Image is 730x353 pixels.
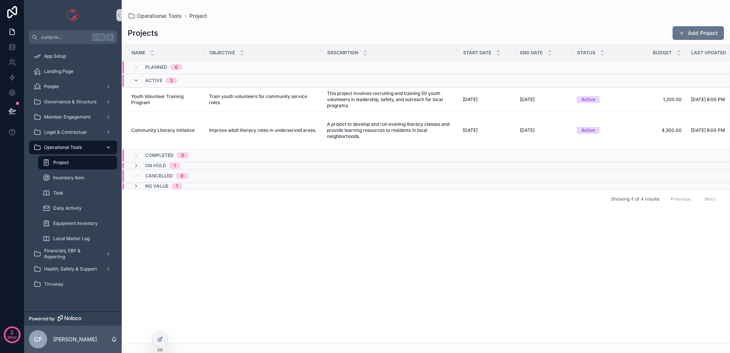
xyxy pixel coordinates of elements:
span: Showing 4 of 4 results [611,196,659,202]
span: Landing Page [44,68,73,74]
span: Financials, EBF & Reporting [44,248,100,260]
a: Health, Safety & Support [29,262,117,276]
span: Description [327,50,358,56]
a: Operational Tools [29,141,117,154]
span: K [107,34,113,40]
span: Ctrl [92,33,106,41]
a: Thruway [29,277,117,291]
span: Equipment Inventory [53,220,98,226]
span: Thruway [44,281,63,287]
a: 1,200.50 [634,97,682,103]
a: A project to develop and run evening literacy classes and provide learning resources to residents... [327,121,454,139]
div: scrollable content [24,44,122,301]
div: 0 [181,173,184,179]
span: Community Literacy Initiative [131,127,195,133]
span: Legal & Contractual [44,129,87,135]
span: Budget [653,50,672,56]
span: [DATE] 8:00 PM [691,127,725,133]
h1: Projects [128,28,158,38]
a: Youth Volunteer Training Program [131,93,200,106]
a: Improve adult literacy rates in underserved areas. [209,127,318,133]
a: Equipment Inventory [38,217,117,230]
a: Project [189,12,207,20]
span: Local Matter Log [53,236,90,242]
a: People [29,80,117,93]
a: Governance & Structure [29,95,117,109]
a: Local Matter Log [38,232,117,245]
div: Active [581,96,595,103]
a: Project [38,156,117,169]
div: 0 [181,152,184,158]
button: Add Project [673,26,724,40]
p: days [8,332,17,342]
span: People [44,84,59,90]
a: Financials, EBF & Reporting [29,247,117,261]
p: 2 [10,329,14,336]
span: Status [577,50,595,56]
a: Member Engagement [29,110,117,124]
span: [DATE] [520,97,535,103]
span: Inventory Item [53,175,84,181]
a: 4,300.00 [634,127,682,133]
a: Legal & Contractual [29,125,117,139]
span: On Hold [145,163,166,169]
span: Last Updated [691,50,726,56]
div: 2 [170,78,173,84]
span: Project [53,160,69,166]
span: Start Date [463,50,491,56]
div: Active [581,127,595,134]
a: [DATE] [463,127,511,133]
span: Cancelled [145,173,173,179]
span: Daily Activity [53,205,82,211]
span: Improve adult literacy rates in underserved areas. [209,127,316,133]
span: Jump to... [41,34,89,40]
span: Health, Safety & Support [44,266,97,272]
span: Active [145,78,162,84]
img: App logo [67,9,79,21]
a: [DATE] [520,127,568,133]
a: Task [38,186,117,200]
span: CF [34,335,42,344]
a: [DATE] [520,97,568,103]
a: Active [577,96,625,103]
span: [DATE] [463,97,478,103]
div: 1 [176,183,178,189]
span: Operational Tools [44,144,82,150]
a: Active [577,127,625,134]
span: Name [132,50,145,56]
span: Task [53,190,63,196]
a: Community Literacy Initiative [131,127,200,133]
span: Objective [209,50,235,56]
span: Operational Tools [137,12,182,20]
a: Landing Page [29,65,117,78]
div: 0 [175,64,178,70]
span: Planned [145,64,167,70]
a: Inventory Item [38,171,117,185]
span: Member Engagement [44,114,90,120]
span: App Setup [44,53,66,59]
a: Powered by [24,312,122,326]
a: Operational Tools [128,12,182,20]
span: [DATE] [520,127,535,133]
span: No value [145,183,168,189]
a: App Setup [29,49,117,63]
p: [PERSON_NAME] [53,336,97,343]
div: 1 [174,163,176,169]
span: Governance & Structure [44,99,97,105]
a: Train youth volunteers for community service roles. [209,93,318,106]
a: Daily Activity [38,201,117,215]
span: [DATE] [463,127,478,133]
a: This project involves recruiting and training 50 youth volunteers in leadership, safety, and outr... [327,90,454,109]
span: [DATE] 8:00 PM [691,97,725,103]
span: Powered by [29,316,55,322]
a: [DATE] [463,97,511,103]
button: Jump to...CtrlK [29,30,117,44]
